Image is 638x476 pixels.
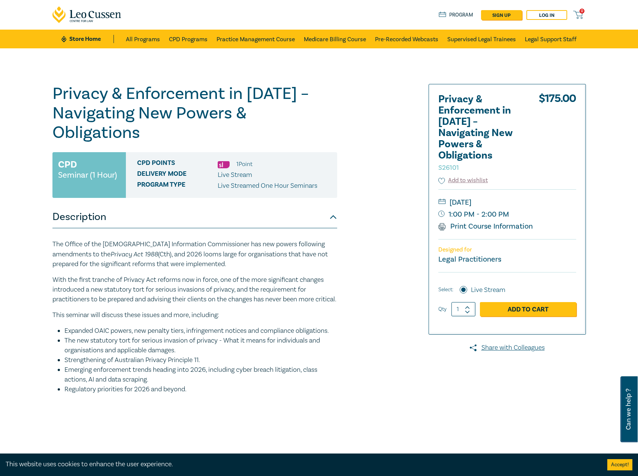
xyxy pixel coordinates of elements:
button: Description [52,206,337,228]
li: Expanded OAIC powers, new penalty tiers, infringement notices and compliance obligations. [64,326,337,336]
a: Print Course Information [438,222,533,231]
span: Delivery Mode [137,170,218,180]
p: With the first tranche of Privacy Act reforms now in force, one of the more significant changes i... [52,275,337,304]
li: Emerging enforcement trends heading into 2026, including cyber breach litigation, class actions, ... [64,365,337,385]
p: Live Streamed One Hour Seminars [218,181,317,191]
a: sign up [481,10,522,20]
label: Live Stream [471,285,505,295]
span: 0 [580,9,584,13]
a: CPD Programs [169,30,208,48]
span: Select: [438,286,453,294]
span: Program type [137,181,218,191]
li: Regulatory priorities for 2026 and beyond. [64,385,337,394]
p: This seminar will discuss these issues and more, including: [52,310,337,320]
input: 1 [451,302,475,316]
span: CPD Points [137,159,218,169]
a: Log in [526,10,567,20]
span: Can we help ? [625,381,632,438]
div: This website uses cookies to enhance the user experience. [6,460,596,469]
h2: Privacy & Enforcement in [DATE] – Navigating New Powers & Obligations [438,94,521,172]
a: Practice Management Course [217,30,295,48]
small: Seminar (1 Hour) [58,171,117,179]
a: Pre-Recorded Webcasts [375,30,438,48]
small: Legal Practitioners [438,254,501,264]
p: Designed for [438,246,576,253]
a: Supervised Legal Trainees [447,30,516,48]
small: S26101 [438,163,459,172]
small: [DATE] [438,196,576,208]
label: Qty [438,305,447,313]
h1: Privacy & Enforcement in [DATE] – Navigating New Powers & Obligations [52,84,337,142]
a: Legal Support Staff [525,30,577,48]
li: The new statutory tort for serious invasion of privacy - What it means for individuals and organi... [64,336,337,355]
small: 1:00 PM - 2:00 PM [438,208,576,220]
a: Program [439,11,474,19]
a: All Programs [126,30,160,48]
a: Add to Cart [480,302,576,316]
a: Share with Colleagues [429,343,586,353]
button: Add to wishlist [438,176,488,185]
li: Strengthening of Australian Privacy Principle 11. [64,355,337,365]
a: Store Home [61,35,114,43]
h3: CPD [58,158,77,171]
img: Substantive Law [218,161,230,168]
span: Live Stream [218,171,252,179]
button: Accept cookies [607,459,632,470]
em: Privacy Act 1988 [111,250,158,258]
li: 1 Point [236,159,253,169]
a: Medicare Billing Course [304,30,366,48]
div: $ 175.00 [539,94,576,176]
p: The Office of the [DEMOGRAPHIC_DATA] Information Commissioner has new powers following amendments... [52,239,337,269]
